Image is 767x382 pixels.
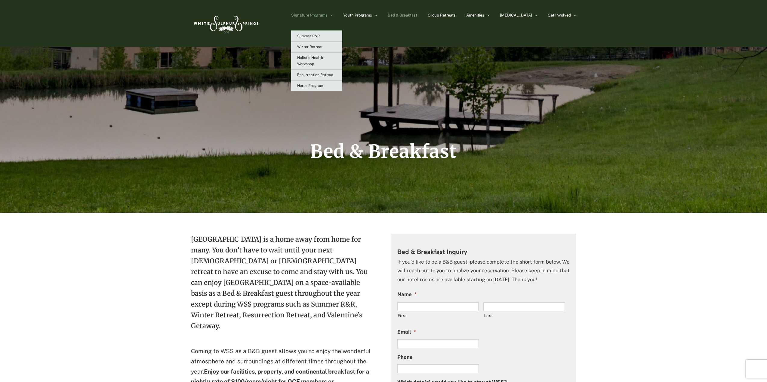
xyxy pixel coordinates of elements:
[297,73,334,77] span: Resurrection Retreat
[291,13,328,17] span: Signature Programs
[310,140,457,163] span: Bed & Breakfast
[297,34,320,38] span: Summer R&R
[297,56,323,66] span: Holistic Health Workshop
[297,45,323,49] span: Winter Retreat
[291,31,342,42] a: Summer R&R
[291,81,342,91] a: Horse Program
[397,291,417,298] label: Name
[388,13,417,17] span: Bed & Breakfast
[297,84,323,88] span: Horse Program
[397,258,570,284] p: If you'd like to be a B&B guest, please complete the short form below. We will reach out to you t...
[428,13,456,17] span: Group Retreats
[291,70,342,81] a: Resurrection Retreat
[397,248,570,256] h3: Bed & Breakfast Inquiry
[397,329,416,335] label: Email
[466,13,484,17] span: Amenities
[548,13,571,17] span: Get Involved
[191,234,376,340] p: [GEOGRAPHIC_DATA] is a home away from home for many. You don’t have to wait until your next [DEMO...
[191,9,260,38] img: White Sulphur Springs Logo
[291,42,342,53] a: Winter Retreat
[397,354,413,361] label: Phone
[343,13,372,17] span: Youth Programs
[484,311,565,320] label: Last
[291,53,342,70] a: Holistic Health Workshop
[398,311,479,320] label: First
[500,13,532,17] span: [MEDICAL_DATA]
